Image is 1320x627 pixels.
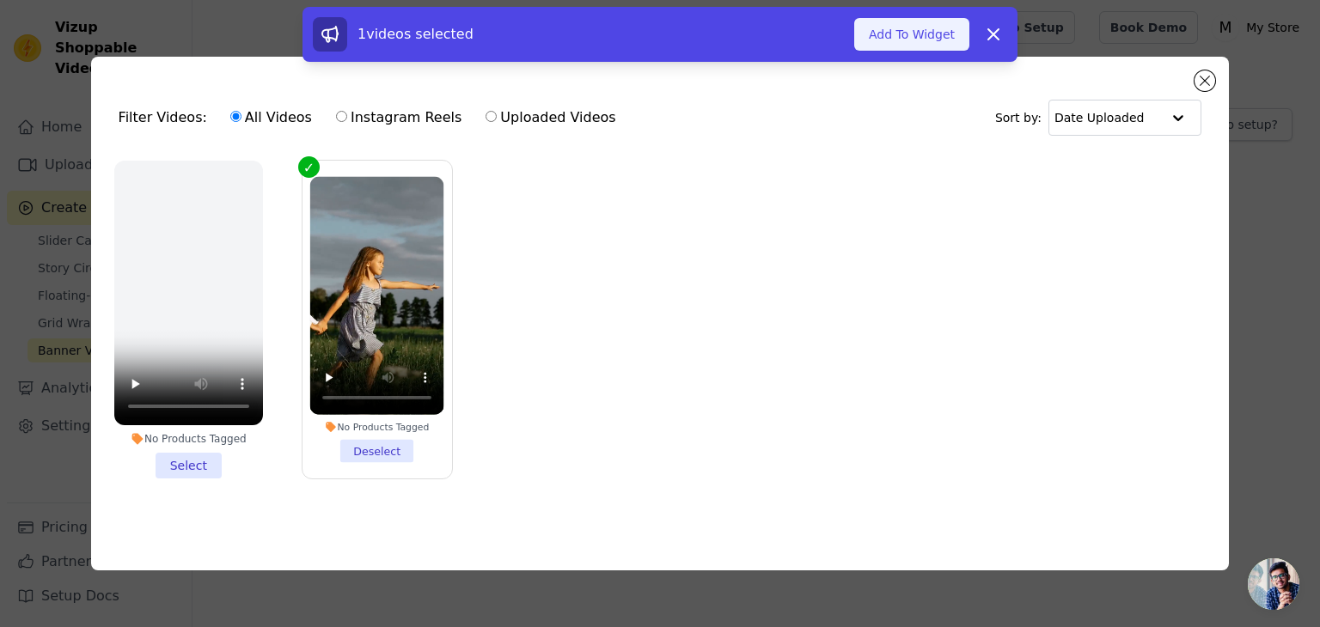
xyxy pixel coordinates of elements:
div: No Products Tagged [310,421,444,433]
label: Instagram Reels [335,107,462,129]
button: Close modal [1195,70,1215,91]
div: No Products Tagged [114,432,263,446]
div: Open chat [1248,558,1299,610]
span: 1 videos selected [357,26,474,42]
label: All Videos [229,107,313,129]
button: Add To Widget [854,18,969,51]
div: Sort by: [995,100,1202,136]
div: Filter Videos: [119,98,626,137]
label: Uploaded Videos [485,107,616,129]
